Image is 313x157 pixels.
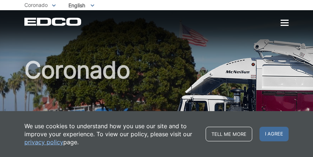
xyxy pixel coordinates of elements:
a: privacy policy [24,138,63,146]
a: EDCD logo. Return to the homepage. [24,17,82,26]
span: I agree [259,127,289,141]
a: Tell me more [206,127,252,141]
p: We use cookies to understand how you use our site and to improve your experience. To view our pol... [24,122,198,146]
span: Coronado [24,2,48,8]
